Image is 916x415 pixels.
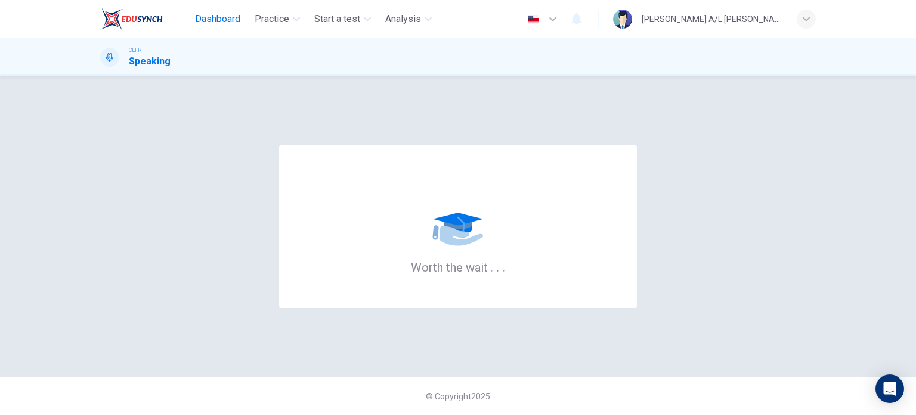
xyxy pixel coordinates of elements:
[526,15,541,24] img: en
[426,392,490,401] span: © Copyright 2025
[490,256,494,276] h6: .
[380,8,437,30] button: Analysis
[310,8,376,30] button: Start a test
[100,7,163,31] img: EduSynch logo
[502,256,506,276] h6: .
[129,54,171,69] h1: Speaking
[100,7,190,31] a: EduSynch logo
[250,8,305,30] button: Practice
[642,12,782,26] div: [PERSON_NAME] A/L [PERSON_NAME]
[314,12,360,26] span: Start a test
[385,12,421,26] span: Analysis
[195,12,240,26] span: Dashboard
[496,256,500,276] h6: .
[190,8,245,30] button: Dashboard
[613,10,632,29] img: Profile picture
[255,12,289,26] span: Practice
[411,259,506,275] h6: Worth the wait
[129,46,141,54] span: CEFR
[875,374,904,403] div: Open Intercom Messenger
